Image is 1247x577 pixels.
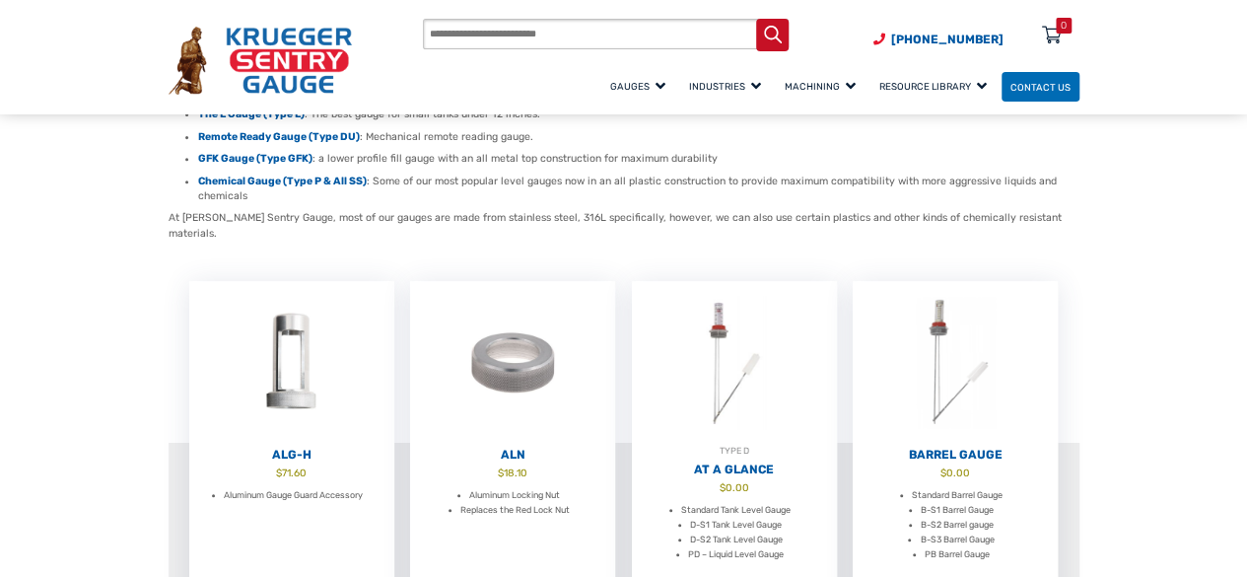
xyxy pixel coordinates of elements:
[853,281,1058,444] img: Barrel Gauge
[198,130,360,143] a: Remote Ready Gauge (Type DU)
[720,481,749,494] bdi: 0.00
[410,281,615,444] img: ALN
[873,31,1004,48] a: Phone Number (920) 434-8860
[460,503,570,518] li: Replaces the Red Lock Nut
[879,81,987,92] span: Resource Library
[610,81,665,92] span: Gauges
[720,481,726,494] span: $
[689,81,761,92] span: Industries
[632,444,837,459] div: TYPE D
[198,174,1079,203] li: : Some of our most popular level gauges now in an all plastic construction to provide maximum com...
[169,210,1079,242] p: At [PERSON_NAME] Sentry Gauge, most of our gauges are made from stainless steel, 316L specificall...
[785,81,856,92] span: Machining
[189,281,394,444] img: ALG-OF
[925,547,990,562] li: PB Barrel Gauge
[681,503,791,518] li: Standard Tank Level Gauge
[680,69,776,104] a: Industries
[921,503,994,518] li: B-S1 Barrel Gauge
[601,69,680,104] a: Gauges
[198,151,1079,166] li: : a lower profile fill gauge with an all metal top construction for maximum durability
[776,69,870,104] a: Machining
[224,488,363,503] li: Aluminum Gauge Guard Accessory
[912,488,1003,503] li: Standard Barrel Gauge
[276,467,282,479] span: $
[198,175,367,187] a: Chemical Gauge (Type P & All SS)
[469,488,560,503] li: Aluminum Locking Nut
[1061,18,1067,34] div: 0
[189,448,394,463] h2: ALG-H
[921,518,994,533] li: B-S2 Barrel gauge
[632,281,837,444] img: At A Glance
[198,129,1079,144] li: : Mechanical remote reading gauge.
[1010,81,1071,92] span: Contact Us
[498,467,527,479] bdi: 18.10
[410,448,615,463] h2: ALN
[940,467,970,479] bdi: 0.00
[632,463,837,477] h2: At A Glance
[690,533,783,547] li: D-S2 Tank Level Gauge
[853,448,1058,463] h2: Barrel Gauge
[198,152,312,165] a: GFK Gauge (Type GFK)
[498,467,504,479] span: $
[688,547,784,562] li: PD – Liquid Level Gauge
[1002,72,1079,103] a: Contact Us
[169,27,352,95] img: Krueger Sentry Gauge
[920,533,994,547] li: B-S3 Barrel Gauge
[891,33,1004,46] span: [PHONE_NUMBER]
[870,69,1002,104] a: Resource Library
[276,467,307,479] bdi: 71.60
[940,467,946,479] span: $
[690,518,782,533] li: D-S1 Tank Level Gauge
